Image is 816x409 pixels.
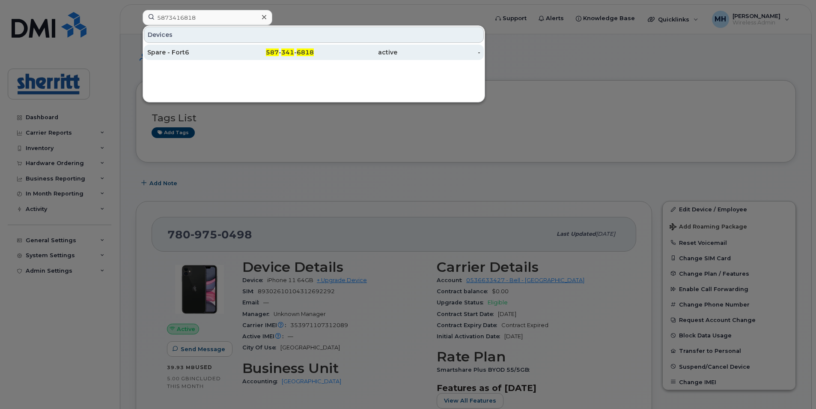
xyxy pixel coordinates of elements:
span: 341 [281,48,294,56]
div: Devices [144,27,484,43]
div: Spare - Fort6 [147,48,231,57]
div: active [314,48,397,57]
div: - [397,48,481,57]
a: Spare - Fort6587-341-6818active- [144,45,484,60]
span: 6818 [297,48,314,56]
span: 587 [266,48,279,56]
div: - - [231,48,314,57]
